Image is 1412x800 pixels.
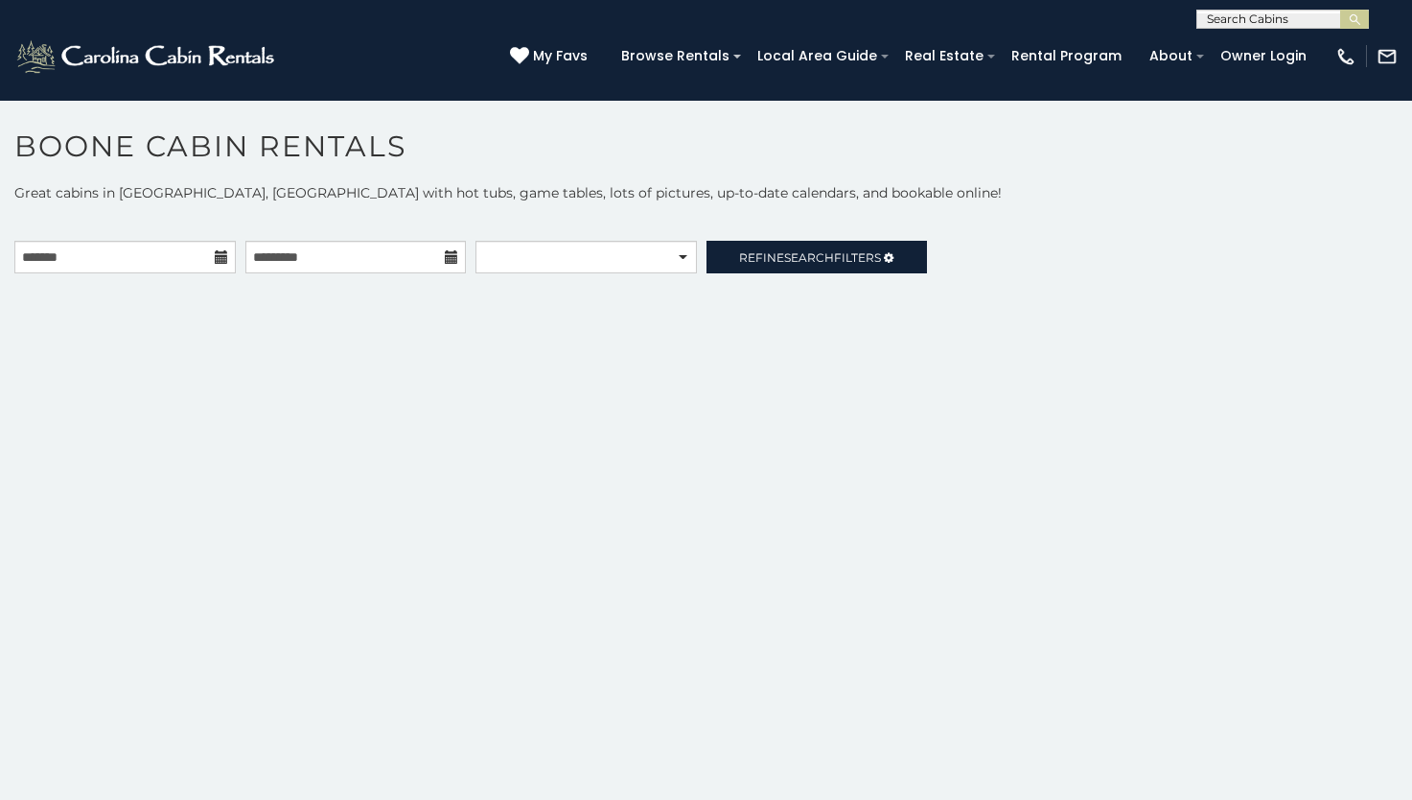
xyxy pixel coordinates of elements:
[1140,41,1202,71] a: About
[748,41,887,71] a: Local Area Guide
[895,41,993,71] a: Real Estate
[14,37,280,76] img: White-1-2.png
[510,46,592,67] a: My Favs
[533,46,588,66] span: My Favs
[739,250,881,265] span: Refine Filters
[784,250,834,265] span: Search
[612,41,739,71] a: Browse Rentals
[1211,41,1316,71] a: Owner Login
[1377,46,1398,67] img: mail-regular-white.png
[706,241,928,273] a: RefineSearchFilters
[1335,46,1356,67] img: phone-regular-white.png
[1002,41,1131,71] a: Rental Program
